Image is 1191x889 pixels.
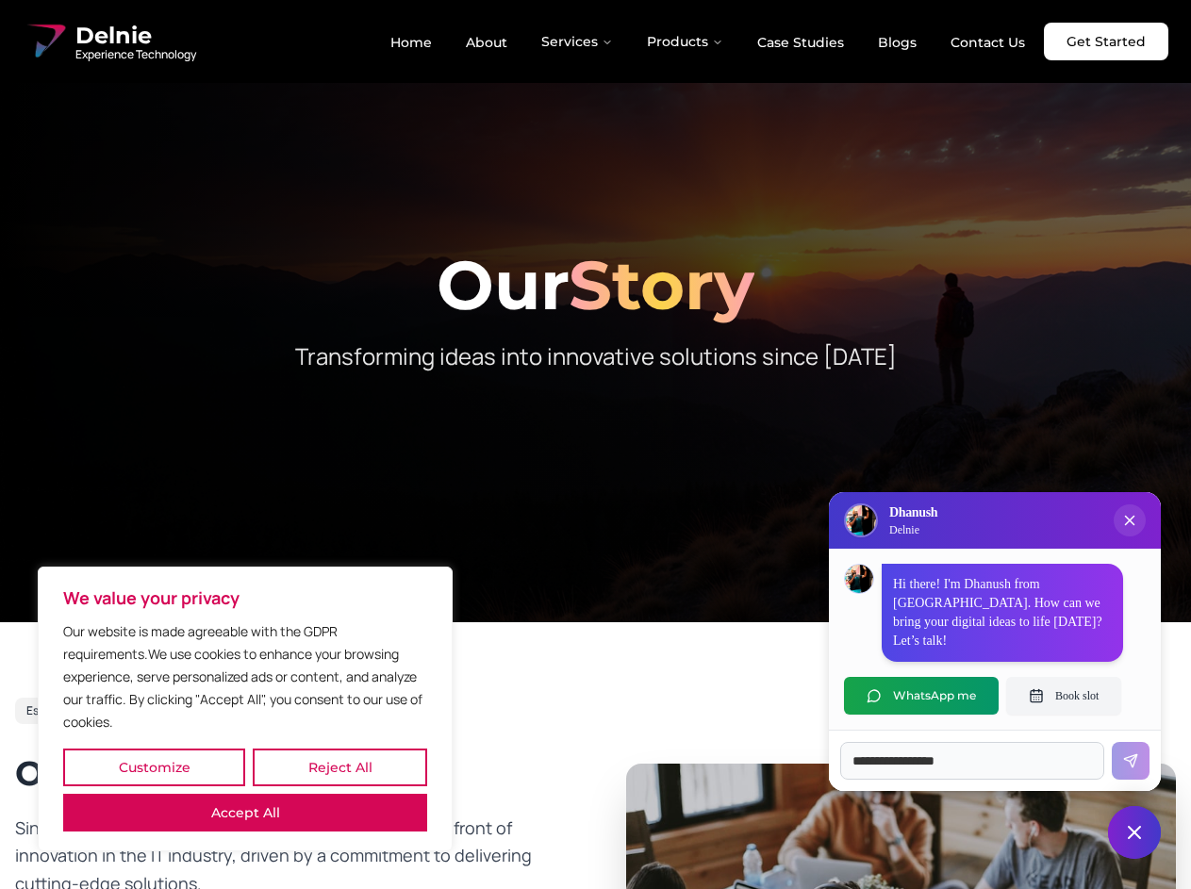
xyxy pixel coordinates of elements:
a: Contact Us [935,26,1040,58]
button: Services [526,23,628,60]
img: Delnie Logo [846,505,876,535]
button: WhatsApp me [844,677,999,715]
a: Home [375,26,447,58]
span: Est. 2017 [26,703,73,718]
p: Delnie [889,522,937,537]
button: Reject All [253,749,427,786]
h1: Our [15,251,1176,319]
button: Book slot [1006,677,1121,715]
p: Our website is made agreeable with the GDPR requirements.We use cookies to enhance your browsing ... [63,620,427,733]
h3: Dhanush [889,503,937,522]
h2: Our Journey [15,754,566,792]
a: About [451,26,522,58]
img: Dhanush [845,565,873,593]
button: Close chat [1108,806,1161,859]
button: Products [632,23,738,60]
p: Transforming ideas into innovative solutions since [DATE] [234,341,958,371]
a: Blogs [863,26,932,58]
a: Delnie Logo Full [23,19,196,64]
span: Story [569,243,754,326]
span: Experience Technology [75,47,196,62]
button: Customize [63,749,245,786]
span: Delnie [75,21,196,51]
p: We value your privacy [63,586,427,609]
a: Get Started [1044,23,1168,60]
img: Delnie Logo [23,19,68,64]
p: Hi there! I'm Dhanush from [GEOGRAPHIC_DATA]. How can we bring your digital ideas to life [DATE]?... [893,575,1112,650]
a: Case Studies [742,26,859,58]
nav: Main [375,23,1040,60]
button: Close chat popup [1114,504,1146,536]
button: Accept All [63,794,427,831]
